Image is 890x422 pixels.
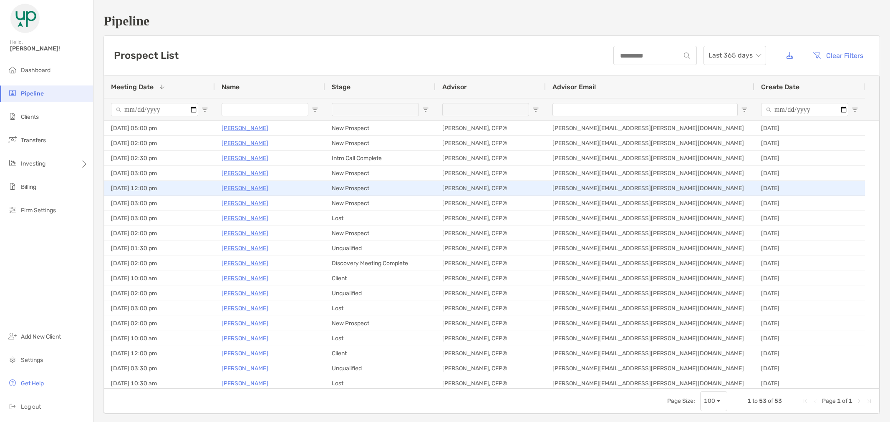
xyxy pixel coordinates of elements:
[546,316,754,331] div: [PERSON_NAME][EMAIL_ADDRESS][PERSON_NAME][DOMAIN_NAME]
[761,83,799,91] span: Create Date
[754,256,865,271] div: [DATE]
[546,256,754,271] div: [PERSON_NAME][EMAIL_ADDRESS][PERSON_NAME][DOMAIN_NAME]
[325,226,436,241] div: New Prospect
[436,346,546,361] div: [PERSON_NAME], CFP®
[222,288,268,299] a: [PERSON_NAME]
[8,401,18,411] img: logout icon
[741,106,748,113] button: Open Filter Menu
[8,135,18,145] img: transfers icon
[111,83,154,91] span: Meeting Date
[222,303,268,314] a: [PERSON_NAME]
[842,397,847,404] span: of
[436,241,546,256] div: [PERSON_NAME], CFP®
[546,241,754,256] div: [PERSON_NAME][EMAIL_ADDRESS][PERSON_NAME][DOMAIN_NAME]
[21,403,41,410] span: Log out
[667,397,695,404] div: Page Size:
[754,346,865,361] div: [DATE]
[761,103,848,116] input: Create Date Filter Input
[546,121,754,136] div: [PERSON_NAME][EMAIL_ADDRESS][PERSON_NAME][DOMAIN_NAME]
[222,138,268,148] p: [PERSON_NAME]
[436,376,546,391] div: [PERSON_NAME], CFP®
[546,196,754,211] div: [PERSON_NAME][EMAIL_ADDRESS][PERSON_NAME][DOMAIN_NAME]
[222,348,268,359] a: [PERSON_NAME]
[104,211,215,226] div: [DATE] 03:00 pm
[704,397,715,404] div: 100
[546,136,754,151] div: [PERSON_NAME][EMAIL_ADDRESS][PERSON_NAME][DOMAIN_NAME]
[436,136,546,151] div: [PERSON_NAME], CFP®
[754,151,865,166] div: [DATE]
[222,228,268,239] a: [PERSON_NAME]
[754,181,865,196] div: [DATE]
[436,286,546,301] div: [PERSON_NAME], CFP®
[436,211,546,226] div: [PERSON_NAME], CFP®
[222,198,268,208] p: [PERSON_NAME]
[436,271,546,286] div: [PERSON_NAME], CFP®
[436,121,546,136] div: [PERSON_NAME], CFP®
[849,397,852,404] span: 1
[754,316,865,331] div: [DATE]
[754,121,865,136] div: [DATE]
[104,301,215,316] div: [DATE] 03:00 pm
[325,181,436,196] div: New Prospect
[325,121,436,136] div: New Prospect
[104,271,215,286] div: [DATE] 10:00 am
[747,397,751,404] span: 1
[436,181,546,196] div: [PERSON_NAME], CFP®
[222,378,268,389] a: [PERSON_NAME]
[104,151,215,166] div: [DATE] 02:30 pm
[546,181,754,196] div: [PERSON_NAME][EMAIL_ADDRESS][PERSON_NAME][DOMAIN_NAME]
[104,286,215,301] div: [DATE] 02:00 pm
[222,333,268,344] p: [PERSON_NAME]
[222,153,268,163] a: [PERSON_NAME]
[436,226,546,241] div: [PERSON_NAME], CFP®
[546,286,754,301] div: [PERSON_NAME][EMAIL_ADDRESS][PERSON_NAME][DOMAIN_NAME]
[325,151,436,166] div: Intro Call Complete
[546,271,754,286] div: [PERSON_NAME][EMAIL_ADDRESS][PERSON_NAME][DOMAIN_NAME]
[222,243,268,254] a: [PERSON_NAME]
[104,166,215,181] div: [DATE] 03:00 pm
[754,301,865,316] div: [DATE]
[546,226,754,241] div: [PERSON_NAME][EMAIL_ADDRESS][PERSON_NAME][DOMAIN_NAME]
[222,363,268,374] a: [PERSON_NAME]
[856,398,862,404] div: Next Page
[8,111,18,121] img: clients icon
[104,181,215,196] div: [DATE] 12:00 pm
[552,103,738,116] input: Advisor Email Filter Input
[21,357,43,364] span: Settings
[325,316,436,331] div: New Prospect
[546,301,754,316] div: [PERSON_NAME][EMAIL_ADDRESS][PERSON_NAME][DOMAIN_NAME]
[222,318,268,329] a: [PERSON_NAME]
[21,183,36,191] span: Billing
[552,83,596,91] span: Advisor Email
[222,213,268,224] a: [PERSON_NAME]
[325,211,436,226] div: Lost
[436,301,546,316] div: [PERSON_NAME], CFP®
[104,256,215,271] div: [DATE] 02:00 pm
[10,3,40,33] img: Zoe Logo
[8,378,18,388] img: get-help icon
[546,211,754,226] div: [PERSON_NAME][EMAIL_ADDRESS][PERSON_NAME][DOMAIN_NAME]
[774,397,782,404] span: 53
[222,258,268,269] a: [PERSON_NAME]
[684,53,690,59] img: input icon
[104,331,215,346] div: [DATE] 10:00 am
[222,103,308,116] input: Name Filter Input
[222,123,268,133] a: [PERSON_NAME]
[852,106,858,113] button: Open Filter Menu
[325,271,436,286] div: Client
[8,88,18,98] img: pipeline icon
[8,65,18,75] img: dashboard icon
[546,346,754,361] div: [PERSON_NAME][EMAIL_ADDRESS][PERSON_NAME][DOMAIN_NAME]
[202,106,208,113] button: Open Filter Menu
[325,376,436,391] div: Lost
[222,273,268,284] a: [PERSON_NAME]
[104,316,215,331] div: [DATE] 02:00 pm
[754,226,865,241] div: [DATE]
[104,226,215,241] div: [DATE] 02:00 pm
[532,106,539,113] button: Open Filter Menu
